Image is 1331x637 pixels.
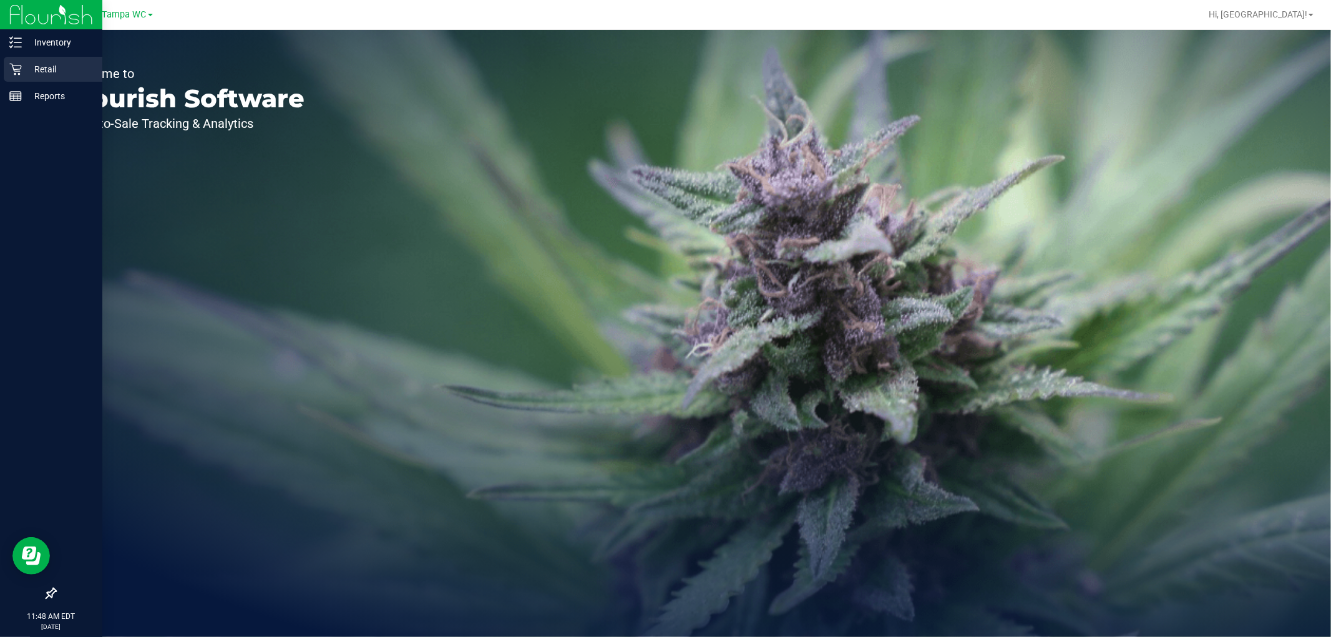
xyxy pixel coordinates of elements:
[9,90,22,102] inline-svg: Reports
[22,35,97,50] p: Inventory
[6,622,97,631] p: [DATE]
[67,86,305,111] p: Flourish Software
[67,67,305,80] p: Welcome to
[1209,9,1307,19] span: Hi, [GEOGRAPHIC_DATA]!
[67,117,305,130] p: Seed-to-Sale Tracking & Analytics
[22,89,97,104] p: Reports
[12,537,50,575] iframe: Resource center
[102,9,147,20] span: Tampa WC
[9,63,22,75] inline-svg: Retail
[9,36,22,49] inline-svg: Inventory
[22,62,97,77] p: Retail
[6,611,97,622] p: 11:48 AM EDT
